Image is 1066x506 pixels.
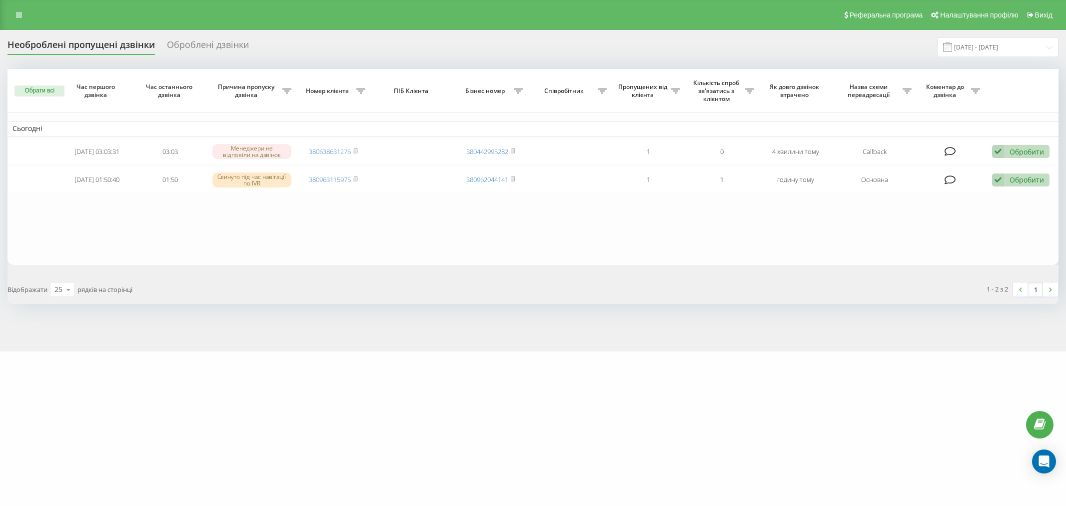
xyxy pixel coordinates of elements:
span: Як довго дзвінок втрачено [767,83,824,98]
td: годину тому [759,166,833,193]
span: Налаштування профілю [940,11,1018,19]
span: Час першого дзвінка [68,83,125,98]
td: [DATE] 01:50:40 [60,166,133,193]
td: Сьогодні [7,121,1059,136]
td: 4 хвилини тому [759,138,833,165]
span: Бізнес номер [459,87,514,95]
a: 380442995282 [466,147,508,156]
a: 380963115975 [309,175,351,184]
td: [DATE] 03:03:31 [60,138,133,165]
span: Вихід [1035,11,1053,19]
div: Менеджери не відповіли на дзвінок [212,144,291,159]
span: Пропущених від клієнта [617,83,671,98]
span: Назва схеми переадресації [838,83,903,98]
span: ПІБ Клієнта [379,87,445,95]
span: Час останнього дзвінка [142,83,199,98]
div: 1 - 2 з 2 [987,284,1008,294]
button: Обрати всі [14,85,64,96]
div: Скинуто під час навігації по IVR [212,172,291,187]
span: Коментар до дзвінка [922,83,971,98]
span: рядків на сторінці [77,285,132,294]
td: 01:50 [133,166,207,193]
span: Реферальна програма [850,11,923,19]
td: 1 [612,166,685,193]
a: 380962044141 [466,175,508,184]
span: Співробітник [533,87,598,95]
span: Кількість спроб зв'язатись з клієнтом [690,79,745,102]
div: Open Intercom Messenger [1032,449,1056,473]
span: Причина пропуску дзвінка [212,83,283,98]
div: Необроблені пропущені дзвінки [7,39,155,55]
div: 25 [54,284,62,294]
td: 1 [685,166,759,193]
td: 0 [685,138,759,165]
div: Оброблені дзвінки [167,39,249,55]
td: Основна [833,166,917,193]
div: Обробити [1010,147,1044,156]
td: 03:03 [133,138,207,165]
div: Обробити [1010,175,1044,184]
span: Номер клієнта [301,87,356,95]
span: Відображати [7,285,47,294]
td: Callback [833,138,917,165]
a: 1 [1028,282,1043,296]
td: 1 [612,138,685,165]
a: 380638631276 [309,147,351,156]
